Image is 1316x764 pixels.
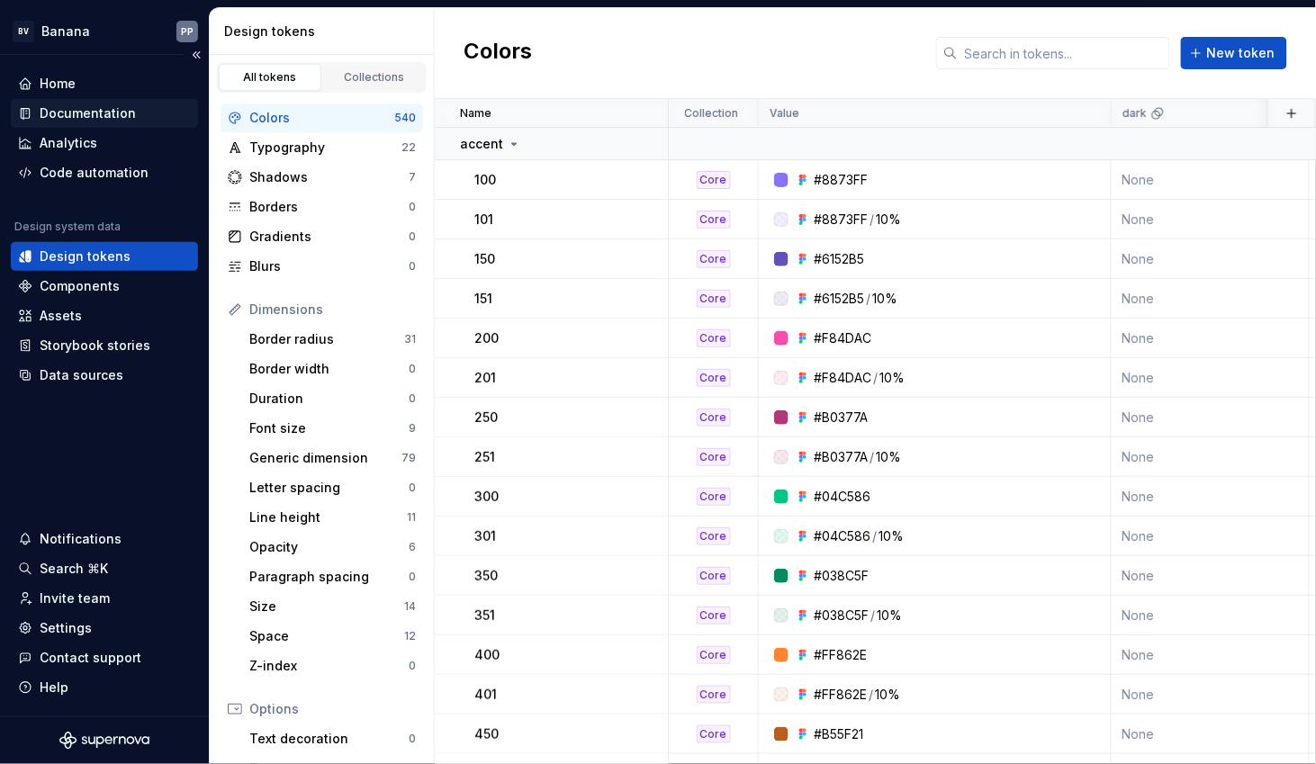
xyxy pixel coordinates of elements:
a: Data sources [11,361,198,390]
p: 101 [474,211,493,229]
a: Shadows7 [221,163,423,192]
a: Borders0 [221,193,423,221]
a: Border width0 [242,355,423,383]
p: Name [460,106,491,121]
div: Search ⌘K [40,560,108,578]
a: Text decoration0 [242,724,423,753]
div: Design tokens [224,22,427,40]
div: / [866,290,870,308]
a: Blurs0 [221,252,423,281]
td: None [1112,358,1310,398]
div: Core [697,290,731,308]
a: Letter spacing0 [242,473,423,502]
div: 10% [877,607,902,625]
div: #8873FF [814,211,868,229]
div: Data sources [40,366,123,384]
button: Notifications [11,525,198,553]
div: Code automation [40,164,149,182]
div: 10% [875,686,900,704]
div: #B55F21 [814,725,863,743]
a: Analytics [11,129,198,157]
div: Line height [249,508,407,526]
div: Colors [249,109,394,127]
div: Core [697,567,731,585]
div: 10% [876,211,901,229]
svg: Supernova Logo [59,732,149,750]
a: Line height11 [242,503,423,532]
a: Z-index0 [242,652,423,680]
td: None [1112,596,1310,635]
div: 10% [876,448,901,466]
div: Gradients [249,228,409,246]
span: New token [1207,44,1275,62]
a: Paragraph spacing0 [242,562,423,591]
a: Font size9 [242,414,423,443]
div: / [870,448,874,466]
p: accent [460,135,503,153]
td: None [1112,715,1310,754]
a: Storybook stories [11,331,198,360]
div: 10% [879,369,905,387]
div: Invite team [40,589,110,607]
td: None [1112,239,1310,279]
div: Core [697,369,731,387]
a: Home [11,69,198,98]
button: Help [11,673,198,702]
div: / [870,607,875,625]
p: 400 [474,646,500,664]
p: 401 [474,686,497,704]
div: 7 [409,170,416,184]
div: Help [40,679,68,697]
td: None [1112,635,1310,675]
td: None [1112,517,1310,556]
div: Opacity [249,538,409,556]
a: Colors540 [221,103,423,132]
p: 201 [474,369,496,387]
td: None [1112,477,1310,517]
div: 0 [409,200,416,214]
div: Space [249,627,404,645]
td: None [1112,437,1310,477]
div: Border radius [249,330,404,348]
div: Core [697,448,731,466]
p: 150 [474,250,495,268]
div: 0 [409,659,416,673]
div: Duration [249,390,409,408]
div: Settings [40,619,92,637]
button: Contact support [11,643,198,672]
a: Size14 [242,592,423,621]
div: Collections [329,70,419,85]
div: 0 [409,229,416,244]
div: Z-index [249,657,409,675]
p: 300 [474,488,499,506]
button: BVBananaPP [4,12,205,50]
div: Core [697,527,731,545]
div: / [870,211,874,229]
div: Design system data [14,220,121,234]
button: Search ⌘K [11,554,198,583]
p: Value [770,106,799,121]
div: Letter spacing [249,479,409,497]
div: / [872,527,877,545]
a: Invite team [11,584,198,613]
div: Blurs [249,257,409,275]
a: Typography22 [221,133,423,162]
div: Core [697,250,731,268]
div: Font size [249,419,409,437]
div: 0 [409,732,416,746]
a: Duration0 [242,384,423,413]
div: #038C5F [814,567,869,585]
div: #6152B5 [814,250,864,268]
a: Design tokens [11,242,198,271]
div: Borders [249,198,409,216]
div: 14 [404,599,416,614]
div: #B0377A [814,409,868,427]
div: 0 [409,570,416,584]
div: Typography [249,139,401,157]
div: Core [697,607,731,625]
div: 540 [394,111,416,125]
div: Shadows [249,168,409,186]
p: 450 [474,725,499,743]
div: 9 [409,421,416,436]
p: 250 [474,409,498,427]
